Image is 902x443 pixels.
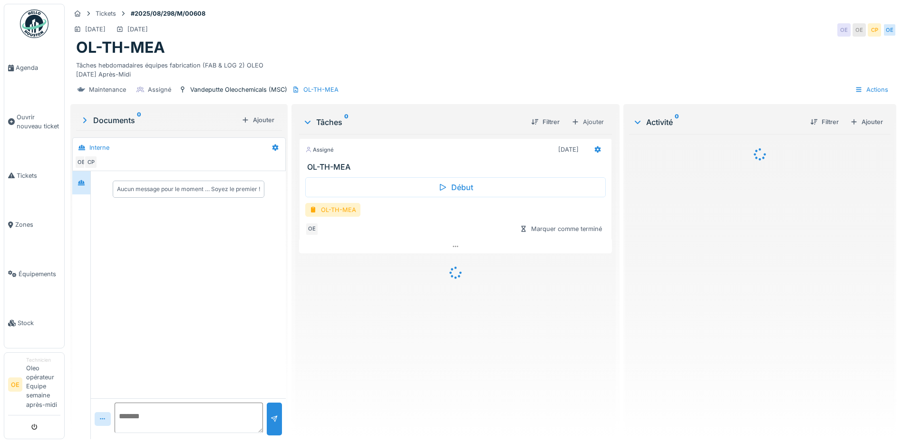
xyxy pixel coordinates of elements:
div: Marquer comme terminé [516,222,606,235]
span: Zones [15,220,60,229]
span: Équipements [19,270,60,279]
div: OE [883,23,896,37]
div: Tickets [96,9,116,18]
a: Équipements [4,249,64,299]
div: Activité [633,116,803,128]
sup: 0 [137,115,141,126]
a: Ouvrir nouveau ticket [4,93,64,151]
div: [DATE] [558,145,579,154]
div: Filtrer [806,116,843,128]
a: OE TechnicienOleo opérateur Equipe semaine après-midi [8,356,60,415]
div: Maintenance [89,85,126,94]
div: CP [84,155,97,169]
h1: OL-TH-MEA [76,39,165,57]
span: Agenda [16,63,60,72]
div: Filtrer [527,116,563,128]
a: Stock [4,299,64,348]
div: Ajouter [238,114,278,126]
div: Tâches [303,116,524,128]
div: Ajouter [567,115,608,129]
a: Zones [4,200,64,250]
div: Vandeputte Oleochemicals (MSC) [190,85,287,94]
div: Assigné [148,85,171,94]
div: OL-TH-MEA [305,203,360,217]
span: Stock [18,318,60,327]
div: CP [868,23,881,37]
div: OE [75,155,88,169]
div: Actions [851,83,892,96]
div: Tâches hebdomadaires équipes fabrication (FAB & LOG 2) OLEO [DATE] Après-Midi [76,57,891,79]
div: Assigné [305,146,334,154]
div: OL-TH-MEA [303,85,339,94]
div: Aucun message pour le moment … Soyez le premier ! [117,185,260,193]
div: OE [837,23,851,37]
a: Agenda [4,43,64,93]
img: Badge_color-CXgf-gQk.svg [20,10,48,38]
div: Technicien [26,356,60,364]
span: Ouvrir nouveau ticket [17,113,60,131]
div: Début [305,177,606,197]
strong: #2025/08/298/M/00608 [127,9,209,18]
li: OE [8,377,22,392]
sup: 0 [675,116,679,128]
h3: OL-TH-MEA [307,163,608,172]
span: Tickets [17,171,60,180]
div: OE [853,23,866,37]
div: Ajouter [846,116,887,128]
li: Oleo opérateur Equipe semaine après-midi [26,356,60,413]
div: [DATE] [85,25,106,34]
div: Documents [80,115,238,126]
div: [DATE] [127,25,148,34]
div: Interne [89,143,109,152]
sup: 0 [344,116,349,128]
div: OE [305,222,319,236]
a: Tickets [4,151,64,200]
